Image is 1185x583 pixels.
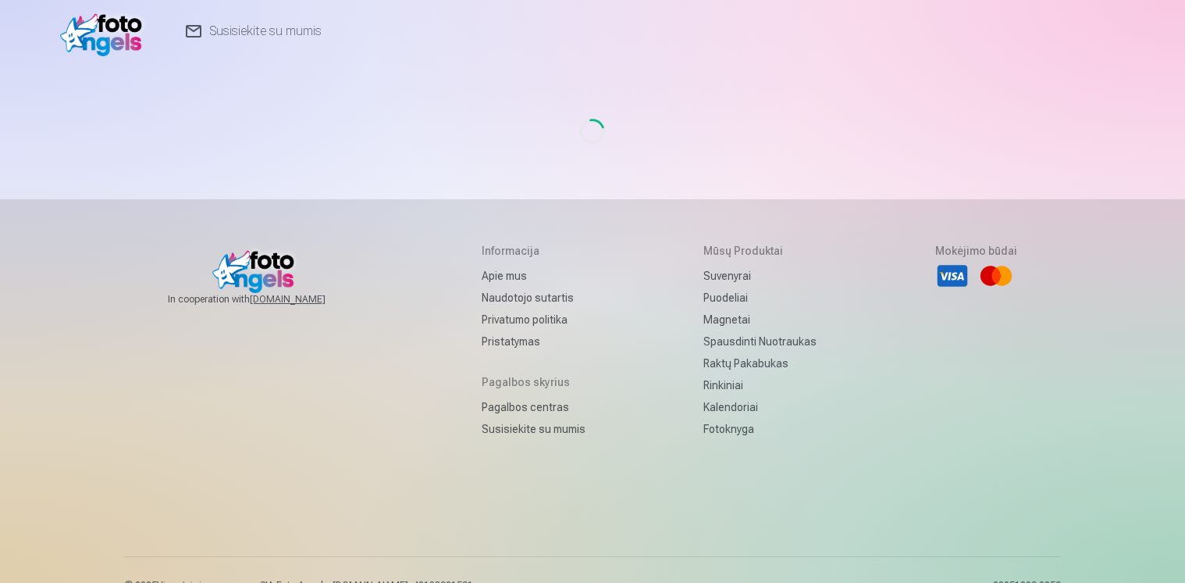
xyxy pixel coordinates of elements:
li: Mastercard [979,259,1013,293]
h5: Pagalbos skyrius [482,374,585,390]
a: Spausdinti nuotraukas [703,331,817,352]
h5: Mokėjimo būdai [935,243,1017,259]
a: Fotoknyga [703,418,817,440]
a: Suvenyrai [703,265,817,287]
a: Raktų pakabukas [703,352,817,374]
a: Pagalbos centras [482,396,585,418]
span: In cooperation with [168,293,363,306]
a: Puodeliai [703,287,817,309]
h5: Mūsų produktai [703,243,817,259]
a: Susisiekite su mumis [482,418,585,440]
a: Rinkiniai [703,374,817,396]
img: /v1 [60,6,150,56]
a: [DOMAIN_NAME] [250,293,363,306]
li: Visa [935,259,970,293]
a: Pristatymas [482,331,585,352]
a: Apie mus [482,265,585,287]
h5: Informacija [482,243,585,259]
a: Naudotojo sutartis [482,287,585,309]
a: Privatumo politika [482,309,585,331]
a: Kalendoriai [703,396,817,418]
a: Magnetai [703,309,817,331]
